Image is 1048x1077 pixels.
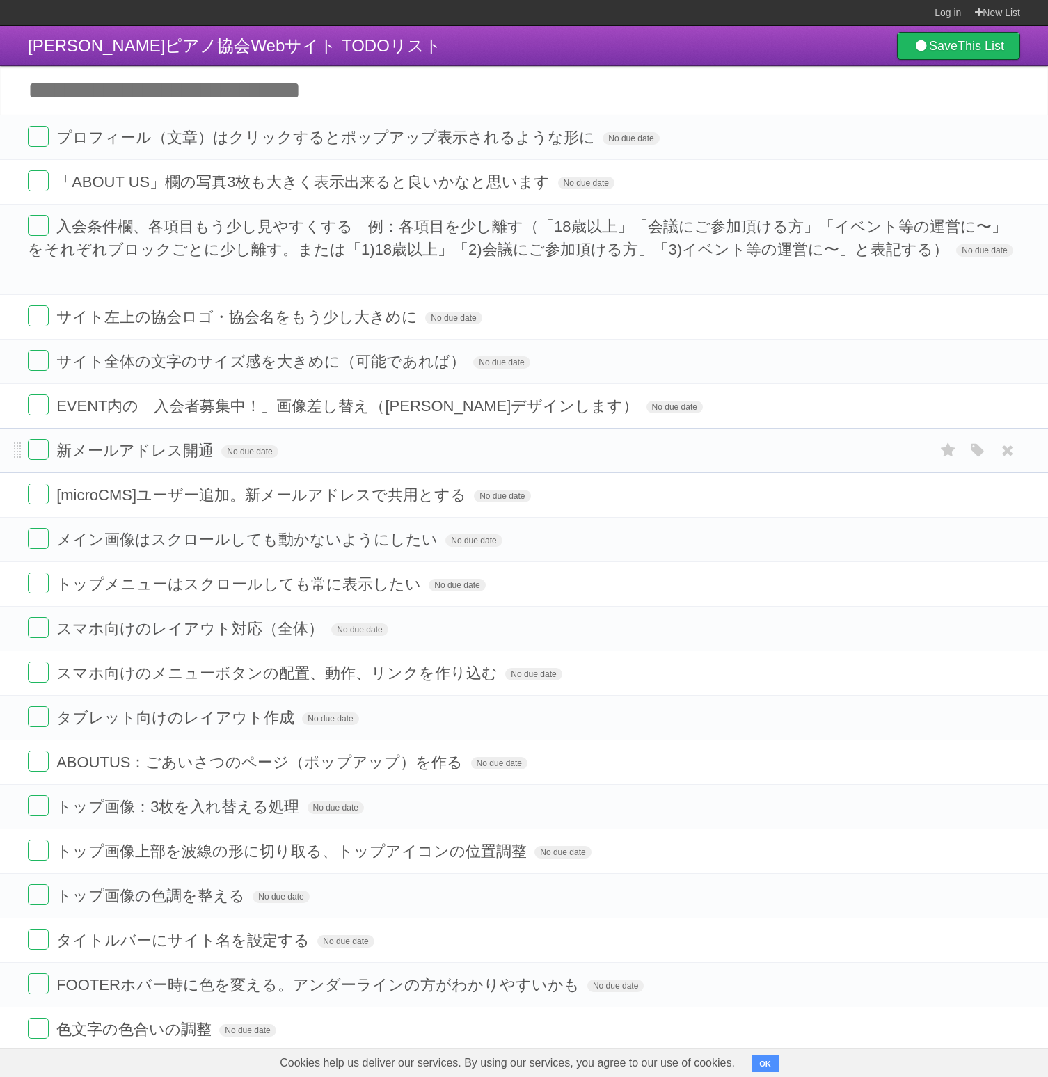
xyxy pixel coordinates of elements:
span: No due date [471,757,527,769]
label: Done [28,795,49,816]
span: 色文字の色合いの調整 [56,1021,215,1038]
span: スマホ向けのレイアウト対応（全体） [56,620,327,637]
label: Done [28,439,49,460]
label: Done [28,484,49,504]
b: This List [958,39,1004,53]
span: No due date [956,244,1013,257]
span: No due date [429,579,485,591]
label: Done [28,662,49,683]
span: Cookies help us deliver our services. By using our services, you agree to our use of cookies. [266,1049,749,1077]
label: Done [28,1018,49,1039]
span: EVENT内の「入会者募集中！」画像差し替え（[PERSON_NAME]デザインします） [56,397,642,415]
label: Done [28,973,49,994]
button: OK [752,1055,779,1072]
span: No due date [253,891,309,903]
span: [microCMS]ユーザー追加。新メールアドレスで共用とする [56,486,470,504]
span: 「ABOUT US」欄の写真3枚も大きく表示出来ると良いかなと思います [56,173,553,191]
label: Done [28,751,49,772]
span: No due date [587,980,644,992]
label: Done [28,884,49,905]
span: No due date [505,668,562,680]
span: メイン画像はスクロールしても動かないようにしたい [56,531,441,548]
span: [PERSON_NAME]ピアノ協会Webサイト TODOリスト [28,36,442,55]
span: 新メールアドレス開通 [56,442,217,459]
span: No due date [302,712,358,725]
span: トップ画像上部を波線の形に切り取る、トップアイコンの位置調整 [56,843,530,860]
span: トップメニューはスクロールしても常に表示したい [56,575,424,593]
span: プロフィール（文章）はクリックするとポップアップ表示されるような形に [56,129,598,146]
label: Done [28,840,49,861]
span: No due date [425,312,482,324]
label: Done [28,929,49,950]
span: サイト左上の協会ロゴ・協会名をもう少し大きめに [56,308,421,326]
span: タブレット向けのレイアウト作成 [56,709,298,726]
span: サイト全体の文字のサイズ感を大きめに（可能であれば） [56,353,469,370]
label: Done [28,126,49,147]
span: タイトルバーにサイト名を設定する [56,932,313,949]
label: Done [28,305,49,326]
span: No due date [221,445,278,458]
span: No due date [317,935,374,948]
span: No due date [474,490,530,502]
label: Done [28,617,49,638]
span: No due date [603,132,659,145]
span: スマホ向けのメニューボタンの配置、動作、リンクを作り込む [56,664,501,682]
label: Done [28,706,49,727]
label: Done [28,215,49,236]
span: No due date [308,801,364,814]
label: Done [28,350,49,371]
span: FOOTERホバー時に色を変える。アンダーラインの方がわかりやすいかも [56,976,583,994]
span: No due date [534,846,591,859]
span: No due date [445,534,502,547]
label: Done [28,170,49,191]
span: トップ画像：3枚を入れ替える処理 [56,798,303,815]
label: Done [28,528,49,549]
a: SaveThis List [897,32,1020,60]
label: Done [28,573,49,593]
span: ABOUTUS：ごあいさつのページ（ポップアップ）を作る [56,753,466,771]
span: No due date [473,356,530,369]
label: Star task [935,439,962,462]
span: トップ画像の色調を整える [56,887,248,904]
span: 入会条件欄、各項目もう少し見やすくする 例：各項目を少し離す（「18歳以上」「会議にご参加頂ける方」「イベント等の運営に〜」をそれぞれブロックごとに少し離す。または「1)18歳以上」「2)会議に... [28,218,1007,258]
span: No due date [219,1024,276,1037]
span: No due date [646,401,703,413]
span: No due date [558,177,614,189]
label: Done [28,394,49,415]
span: No due date [331,623,388,636]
